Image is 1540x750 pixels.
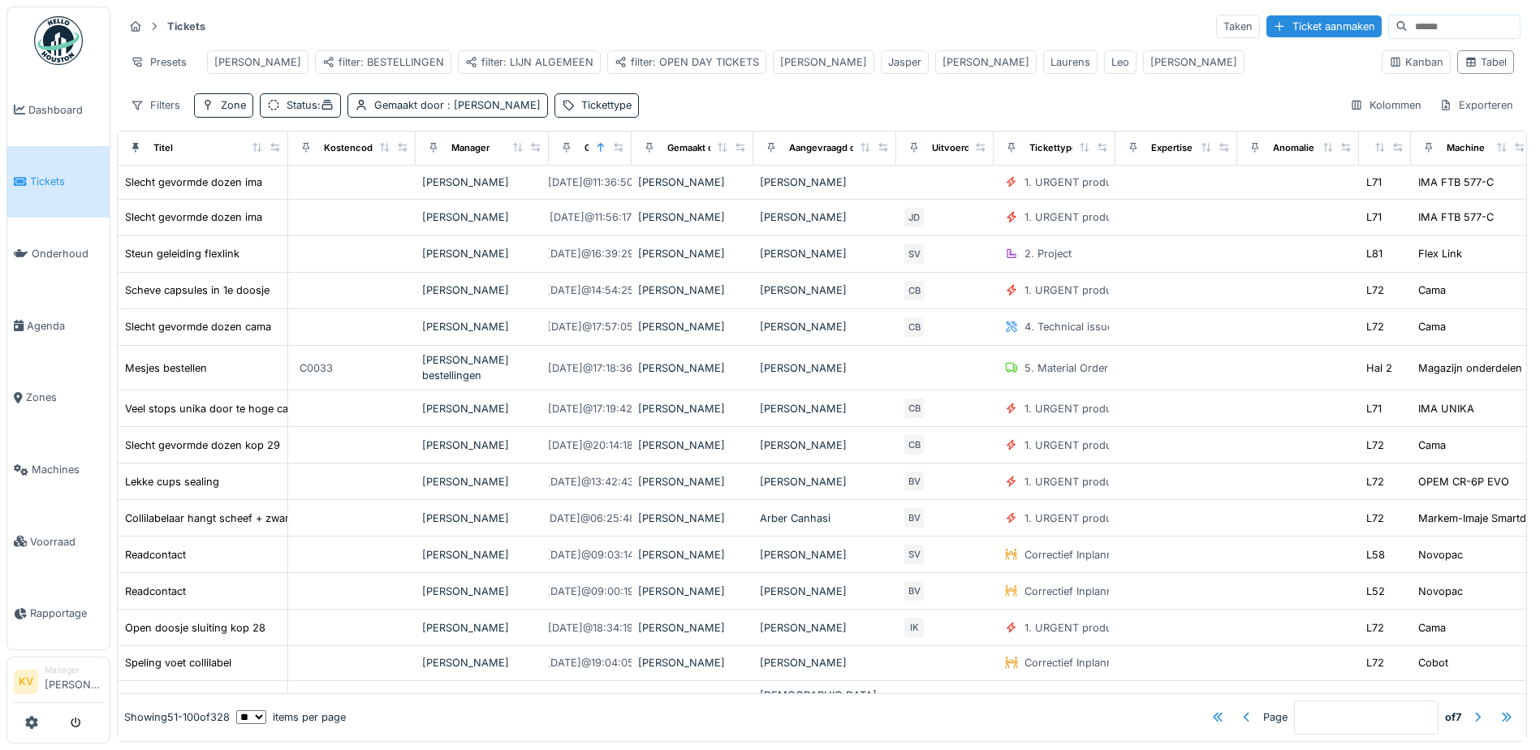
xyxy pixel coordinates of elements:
div: [DEMOGRAPHIC_DATA][PERSON_NAME] [760,687,890,718]
div: BV [903,470,925,493]
div: [PERSON_NAME] [422,584,542,599]
div: [PERSON_NAME] [638,360,747,376]
div: Manager [45,664,103,676]
div: [PERSON_NAME] [760,620,890,636]
li: KV [14,670,38,694]
span: Agenda [27,318,103,334]
div: Flex Link [1418,246,1462,261]
div: Gemaakt op [585,141,636,155]
div: [DATE] @ 14:54:25 [546,282,634,298]
div: Cama [1418,437,1446,453]
div: L81 [1366,246,1383,261]
div: 1. URGENT production line disruption [1025,620,1210,636]
div: OPEM CR-6P EVO [1418,474,1509,489]
div: [PERSON_NAME] [638,655,747,670]
div: [DATE] @ 06:25:48 [546,511,636,526]
div: [PERSON_NAME] [943,54,1029,70]
div: [DATE] @ 09:03:14 [546,547,634,562]
div: [PERSON_NAME] [760,401,890,416]
div: [DATE] @ 13:42:43 [546,474,634,489]
div: Lekke cups sealing [125,474,219,489]
div: Novopac [1418,547,1463,562]
div: Readcontact [125,547,186,562]
div: Jasper [888,54,921,70]
div: C0033 [300,360,333,376]
span: Onderhoud [32,246,103,261]
div: [PERSON_NAME] [422,620,542,636]
div: L72 [1366,511,1384,526]
div: [PERSON_NAME] [422,474,542,489]
div: [PERSON_NAME] [760,360,890,376]
div: Aangevraagd door [789,141,870,155]
a: Voorraad [7,506,110,578]
div: Uitvoerder [932,141,979,155]
div: Ticket aanmaken [1266,15,1382,37]
div: BV [903,506,925,529]
div: Kostencode [324,141,378,155]
a: Dashboard [7,74,110,146]
div: filter: OPEN DAY TICKETS [615,54,759,70]
div: [PERSON_NAME] [760,547,890,562]
div: L72 [1366,474,1384,489]
div: Titel [153,141,173,155]
div: [PERSON_NAME] [760,319,890,334]
div: Laurens [1050,54,1090,70]
div: [DATE] @ 20:14:18 [548,437,633,453]
a: KV Manager[PERSON_NAME] [14,664,103,703]
div: 1. URGENT production line disruption [1025,209,1210,225]
div: [PERSON_NAME] [422,547,542,562]
div: [DATE] @ 17:18:36 [548,360,632,376]
div: Kolommen [1343,93,1429,117]
div: [PERSON_NAME] [422,511,542,526]
div: [PERSON_NAME] [422,437,542,453]
li: [PERSON_NAME] [45,664,103,699]
div: Presets [123,50,194,74]
div: [PERSON_NAME] [760,175,890,190]
div: Manager [451,141,490,155]
div: Slecht gevormde dozen kop 29 [125,437,280,453]
div: [DATE] @ 09:00:19 [546,584,634,599]
div: [DATE] @ 11:56:17 [550,209,632,225]
div: Tickettype [1029,141,1077,155]
div: [PERSON_NAME] [638,401,747,416]
span: Tickets [30,174,103,189]
span: : [PERSON_NAME] [444,99,541,111]
div: 4. Technical issue [1025,319,1113,334]
div: SV [903,243,925,265]
span: : [317,99,334,111]
div: [PERSON_NAME] [638,511,747,526]
div: Zone [221,97,246,113]
div: [PERSON_NAME] [422,319,542,334]
span: Dashboard [28,102,103,118]
div: [DATE] @ 11:36:50 [548,175,633,190]
div: CB [903,279,925,302]
div: Open doosje sluiting kop 28 [125,620,265,636]
div: 2. Project [1025,246,1072,261]
div: [PERSON_NAME] [638,282,747,298]
div: L71 [1366,401,1382,416]
div: BV [903,692,925,714]
div: [PERSON_NAME] [422,246,542,261]
div: [PERSON_NAME] [638,175,747,190]
div: [PERSON_NAME] [422,175,542,190]
span: Rapportage [30,606,103,621]
strong: of 7 [1445,709,1461,725]
div: 1. URGENT production line disruption [1025,175,1210,190]
a: Zones [7,362,110,434]
div: [PERSON_NAME] [638,620,747,636]
div: Gemaakt door [667,141,728,155]
div: items per page [236,709,346,725]
div: Steun geleiding flexlink [125,246,239,261]
div: Veel stops unika door te hoge capsule [125,401,315,416]
div: L72 [1366,319,1384,334]
div: Readcontact [125,584,186,599]
div: Hal 2 [1366,360,1392,376]
div: Taken [1216,15,1260,38]
a: Machines [7,433,110,506]
div: [PERSON_NAME] [638,209,747,225]
div: 1. URGENT production line disruption [1025,282,1210,298]
div: IMA UNIKA [1418,401,1474,416]
div: [DATE] @ 16:39:29 [546,246,634,261]
div: [PERSON_NAME] [760,282,890,298]
div: [PERSON_NAME] bestellingen [422,352,542,383]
